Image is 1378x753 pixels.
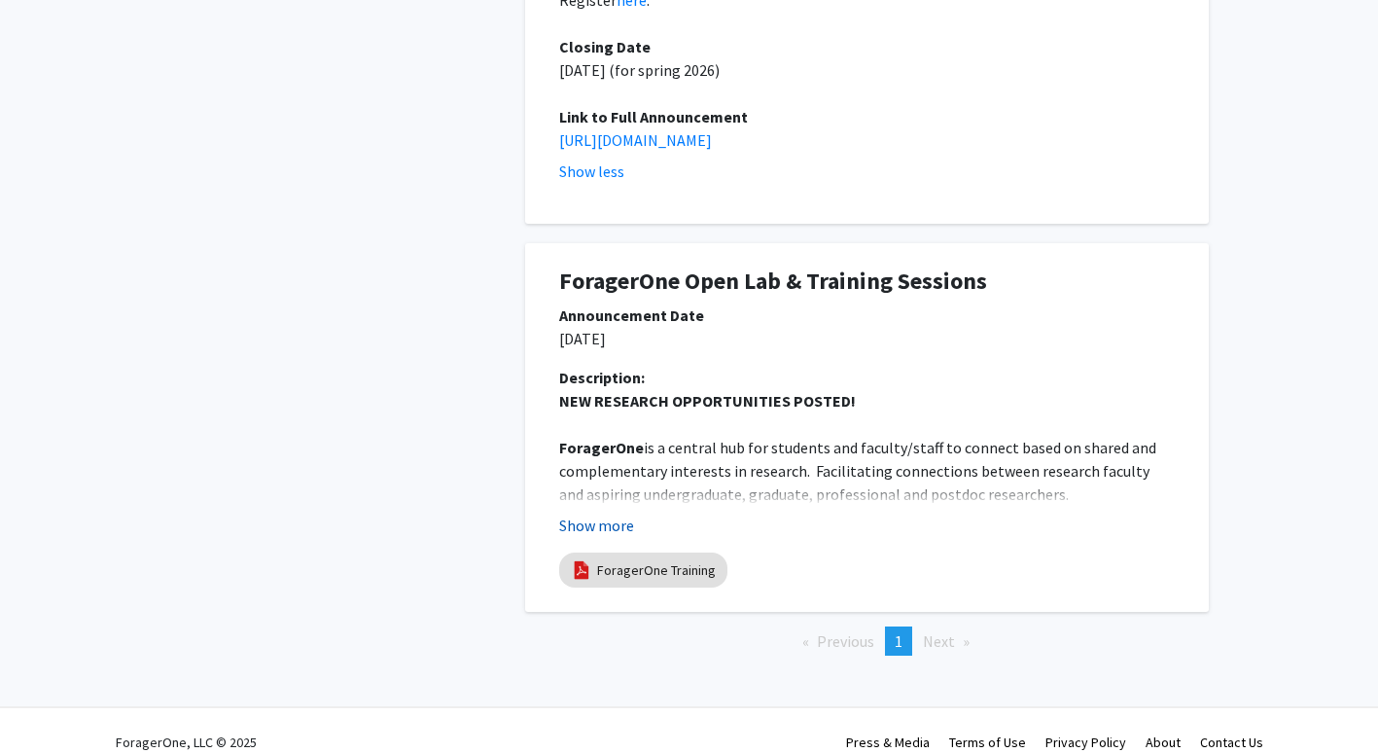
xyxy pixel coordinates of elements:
div: Description: [559,366,1175,389]
strong: Link to Full Announcement [559,107,748,126]
span: 1 [895,631,902,651]
a: About [1146,734,1181,751]
a: ForagerOne Training [597,560,716,581]
div: Announcement Date [559,304,1175,327]
p: is a central hub for students and faculty/staff to connect based on shared and complementary inte... [559,436,1175,506]
strong: ForagerOne [559,438,644,457]
button: Show less [559,160,624,183]
img: pdf_icon.png [571,559,592,581]
p: [DATE] (for spring 2026) [559,58,1175,82]
span: Next [923,631,955,651]
ul: Pagination [525,627,1209,656]
a: Contact Us [1200,734,1263,751]
a: Terms of Use [949,734,1026,751]
span: Previous [817,631,874,651]
a: Privacy Policy [1045,734,1126,751]
button: Show more [559,514,634,537]
iframe: Chat [15,665,83,738]
p: [DATE] [559,327,1175,350]
a: Press & Media [846,734,930,751]
h1: ForagerOne Open Lab & Training Sessions [559,268,1175,296]
strong: NEW RESEARCH OPPORTUNITIES POSTED! [559,391,856,411]
strong: Closing Date [559,37,651,56]
a: [URL][DOMAIN_NAME] [559,130,712,150]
